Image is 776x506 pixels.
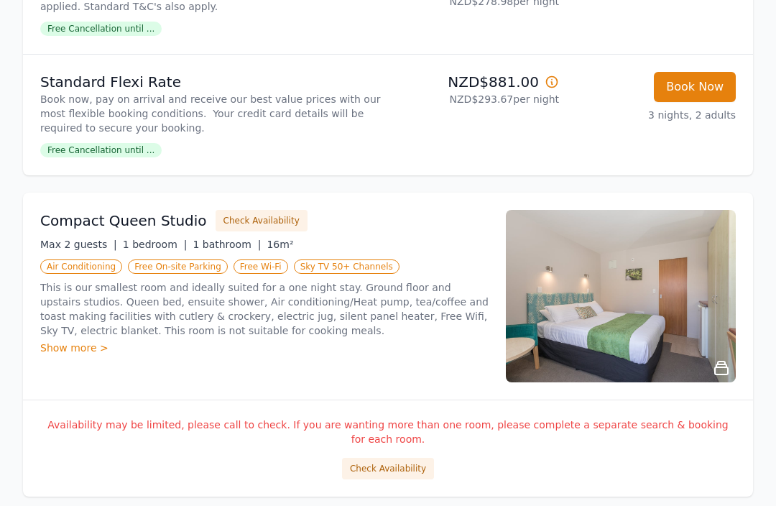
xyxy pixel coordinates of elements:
div: Show more > [40,341,489,355]
span: Free Cancellation until ... [40,22,162,36]
span: Air Conditioning [40,259,122,274]
span: Free On-site Parking [128,259,228,274]
button: Check Availability [216,210,308,231]
h3: Compact Queen Studio [40,211,207,231]
p: Standard Flexi Rate [40,72,382,92]
p: This is our smallest room and ideally suited for a one night stay. Ground floor and upstairs stud... [40,280,489,338]
p: Availability may be limited, please call to check. If you are wanting more than one room, please ... [40,418,736,446]
p: Book now, pay on arrival and receive our best value prices with our most flexible booking conditi... [40,92,382,135]
span: 1 bathroom | [193,239,261,250]
span: Sky TV 50+ Channels [294,259,399,274]
button: Check Availability [342,458,434,479]
p: NZD$293.67 per night [394,92,559,106]
button: Book Now [654,72,736,102]
span: Free Wi-Fi [234,259,288,274]
p: 3 nights, 2 adults [571,108,736,122]
span: Max 2 guests | [40,239,117,250]
span: 16m² [267,239,293,250]
span: Free Cancellation until ... [40,143,162,157]
p: NZD$881.00 [394,72,559,92]
span: 1 bedroom | [123,239,188,250]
